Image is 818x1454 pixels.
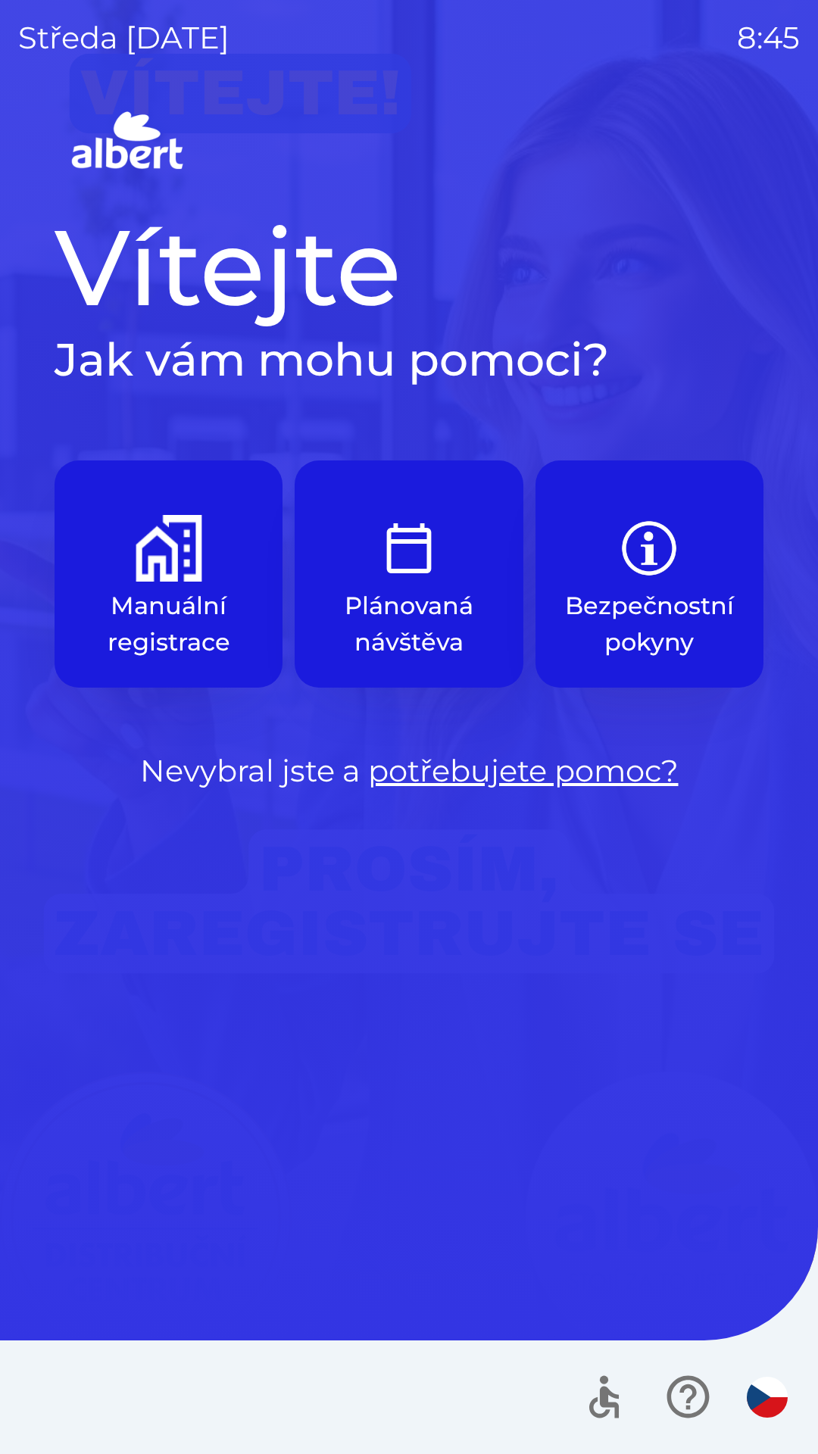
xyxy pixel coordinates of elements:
[295,460,523,688] button: Plánovaná návštěva
[136,515,202,582] img: d73f94ca-8ab6-4a86-aa04-b3561b69ae4e.png
[616,515,682,582] img: b85e123a-dd5f-4e82-bd26-90b222bbbbcf.png
[747,1377,788,1418] img: cs flag
[737,15,800,61] p: 8:45
[55,332,763,388] h2: Jak vám mohu pomoci?
[91,588,246,660] p: Manuální registrace
[368,752,679,789] a: potřebujete pomoc?
[55,203,763,332] h1: Vítejte
[55,748,763,794] p: Nevybral jste a
[55,460,283,688] button: Manuální registrace
[376,515,442,582] img: e9efe3d3-6003-445a-8475-3fd9a2e5368f.png
[55,106,763,179] img: Logo
[535,460,763,688] button: Bezpečnostní pokyny
[565,588,734,660] p: Bezpečnostní pokyny
[331,588,486,660] p: Plánovaná návštěva
[18,15,229,61] p: středa [DATE]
